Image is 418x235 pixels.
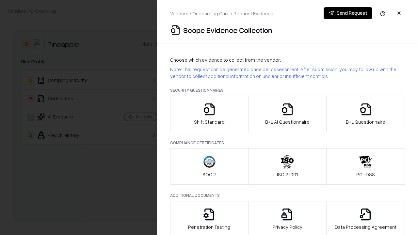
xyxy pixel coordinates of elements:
p: ISO 27001 [277,171,298,178]
p: Data Processing Agreement [335,224,396,230]
button: B+L AI Questionnaire [248,96,327,132]
p: B+L Questionnaire [346,118,385,125]
button: SOC 2 [170,148,249,185]
button: ISO 27001 [248,148,327,185]
p: Choose which evidence to collect from the vendor: [170,56,405,63]
p: Scope Evidence Collection [183,25,272,35]
button: PCI-DSS [326,148,405,185]
p: Shift Standard [194,118,225,125]
p: PCI-DSS [356,171,375,178]
p: Compliance Certificates [170,140,405,146]
button: Shift Standard [170,96,249,132]
p: Additional Documents [170,193,405,198]
p: Note: This request can be generated once per assessment. After submission, you may follow up with... [170,66,405,80]
p: B+L AI Questionnaire [265,118,310,125]
p: Privacy Policy [272,224,302,230]
button: Send Request [324,7,372,19]
button: B+L Questionnaire [326,96,405,132]
p: Penetration Testing [188,224,230,230]
p: Vendors / Onboarding Card / Request Evidence [170,10,273,17]
p: Security Questionnaires [170,87,405,93]
p: SOC 2 [202,171,216,178]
